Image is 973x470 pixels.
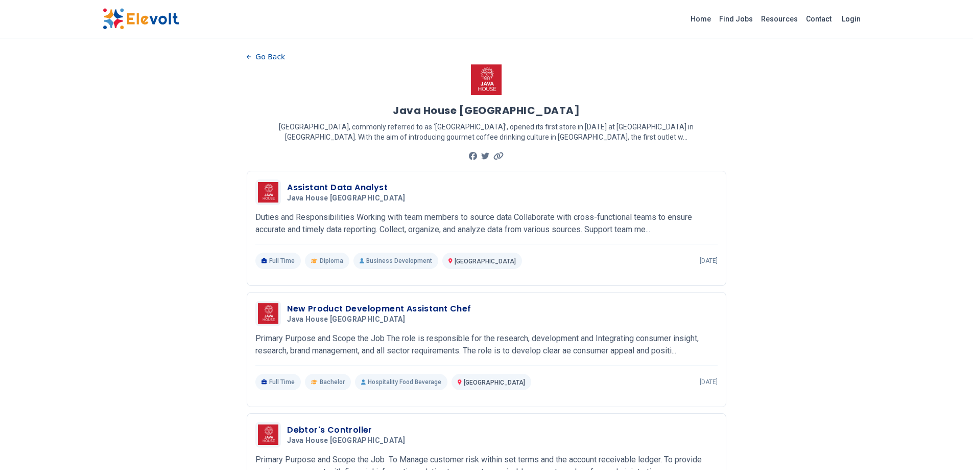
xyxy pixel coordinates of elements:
[103,8,179,30] img: Elevolt
[255,211,718,236] p: Duties and Responsibilities Working with team members to source data Collaborate with cross-funct...
[455,258,516,265] span: [GEOGRAPHIC_DATA]
[255,374,301,390] p: Full Time
[464,379,525,386] span: [GEOGRAPHIC_DATA]
[287,424,409,436] h3: Debtor's Controller
[700,257,718,265] p: [DATE]
[258,182,278,203] img: Java House Africa
[255,332,718,357] p: Primary Purpose and Scope the Job The role is responsible for the research, development and Integ...
[471,64,502,95] img: Java House Africa
[355,374,447,390] p: Hospitality Food Beverage
[258,303,278,324] img: Java House Africa
[353,253,438,269] p: Business Development
[757,11,802,27] a: Resources
[393,103,580,118] h1: Java House [GEOGRAPHIC_DATA]
[320,378,345,386] span: Bachelor
[255,180,718,269] a: Java House AfricaAssistant Data AnalystJava House [GEOGRAPHIC_DATA]Duties and Responsibilities Wo...
[743,49,871,356] iframe: Advertisement
[715,11,757,27] a: Find Jobs
[287,315,405,324] span: Java House [GEOGRAPHIC_DATA]
[258,424,278,445] img: Java House Africa
[103,49,231,356] iframe: Advertisement
[287,436,405,445] span: Java House [GEOGRAPHIC_DATA]
[255,253,301,269] p: Full Time
[287,194,405,203] span: Java House [GEOGRAPHIC_DATA]
[247,49,285,64] button: Go Back
[255,301,718,390] a: Java House AfricaNew Product Development Assistant ChefJava House [GEOGRAPHIC_DATA]Primary Purpos...
[287,182,409,194] h3: Assistant Data Analyst
[287,303,471,315] h3: New Product Development Assistant Chef
[700,378,718,386] p: [DATE]
[836,9,867,29] a: Login
[802,11,836,27] a: Contact
[247,122,726,142] p: [GEOGRAPHIC_DATA], commonly referred to as ‘[GEOGRAPHIC_DATA]’, opened its first store in [DATE] ...
[686,11,715,27] a: Home
[320,257,343,265] span: Diploma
